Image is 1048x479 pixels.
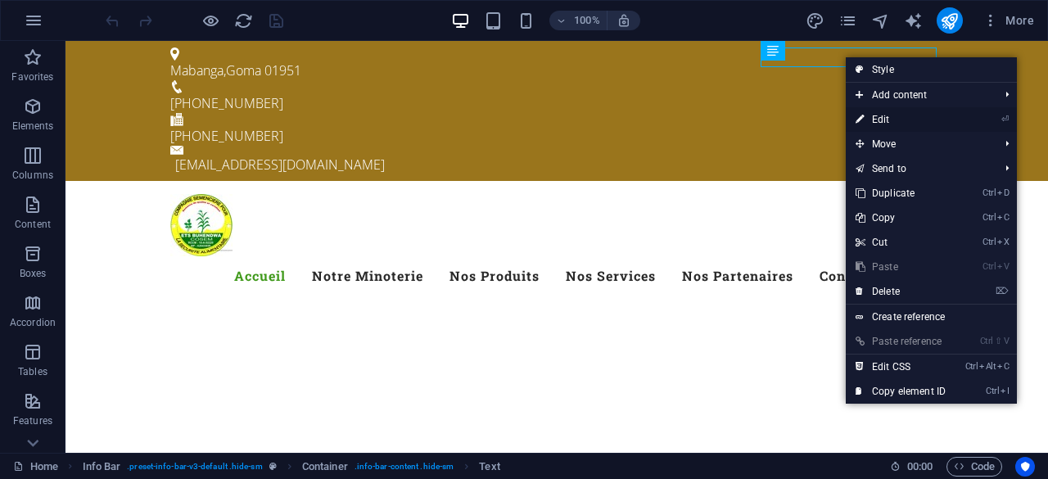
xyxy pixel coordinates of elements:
[846,355,955,379] a: CtrlAltCEdit CSS
[982,237,996,247] i: Ctrl
[127,457,262,477] span: . preset-info-bar-v3-default .hide-sm
[355,457,454,477] span: . info-bar-content .hide-sm
[954,457,995,477] span: Code
[846,206,955,230] a: CtrlCCopy
[806,11,824,30] i: Design (Ctrl+Alt+Y)
[846,83,992,107] span: Add content
[919,460,921,472] span: :
[846,181,955,206] a: CtrlDDuplicate
[871,11,891,30] button: navigator
[982,212,996,223] i: Ctrl
[479,457,499,477] span: Click to select. Double-click to edit
[1001,114,1009,124] i: ⏎
[997,237,1009,247] i: X
[574,11,600,30] h6: 100%
[549,11,608,30] button: 100%
[890,457,933,477] h6: Session time
[904,11,923,30] i: AI Writer
[234,11,253,30] i: Reload page
[302,457,348,477] span: Click to select. Double-click to edit
[871,11,890,30] i: Navigator
[11,70,53,84] p: Favorites
[846,255,955,279] a: CtrlVPaste
[982,12,1034,29] span: More
[846,57,1017,82] a: Style
[846,132,992,156] span: Move
[965,361,978,372] i: Ctrl
[269,462,277,471] i: This element is a customizable preset
[18,365,47,378] p: Tables
[13,457,58,477] a: Click to cancel selection. Double-click to open Pages
[83,457,500,477] nav: breadcrumb
[946,457,1002,477] button: Code
[997,261,1009,272] i: V
[20,267,47,280] p: Boxes
[1001,386,1009,396] i: I
[838,11,858,30] button: pages
[806,11,825,30] button: design
[997,361,1009,372] i: C
[846,279,955,304] a: ⌦Delete
[83,457,121,477] span: Click to select. Double-click to edit
[904,11,924,30] button: text_generator
[846,230,955,255] a: CtrlXCut
[12,120,54,133] p: Elements
[846,329,955,354] a: Ctrl⇧VPaste reference
[617,13,631,28] i: On resize automatically adjust zoom level to fit chosen device.
[980,336,993,346] i: Ctrl
[907,457,933,477] span: 00 00
[940,11,959,30] i: Publish
[846,107,955,132] a: ⏎Edit
[997,212,1009,223] i: C
[12,169,53,182] p: Columns
[937,7,963,34] button: publish
[995,336,1002,346] i: ⇧
[996,286,1009,296] i: ⌦
[997,188,1009,198] i: D
[1004,336,1009,346] i: V
[982,261,996,272] i: Ctrl
[1015,457,1035,477] button: Usercentrics
[846,305,1017,329] a: Create reference
[982,188,996,198] i: Ctrl
[13,414,52,427] p: Features
[846,379,955,404] a: CtrlICopy element ID
[846,156,992,181] a: Send to
[233,11,253,30] button: reload
[838,11,857,30] i: Pages (Ctrl+Alt+S)
[986,386,999,396] i: Ctrl
[10,316,56,329] p: Accordion
[201,11,220,30] button: Click here to leave preview mode and continue editing
[976,7,1041,34] button: More
[979,361,996,372] i: Alt
[15,218,51,231] p: Content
